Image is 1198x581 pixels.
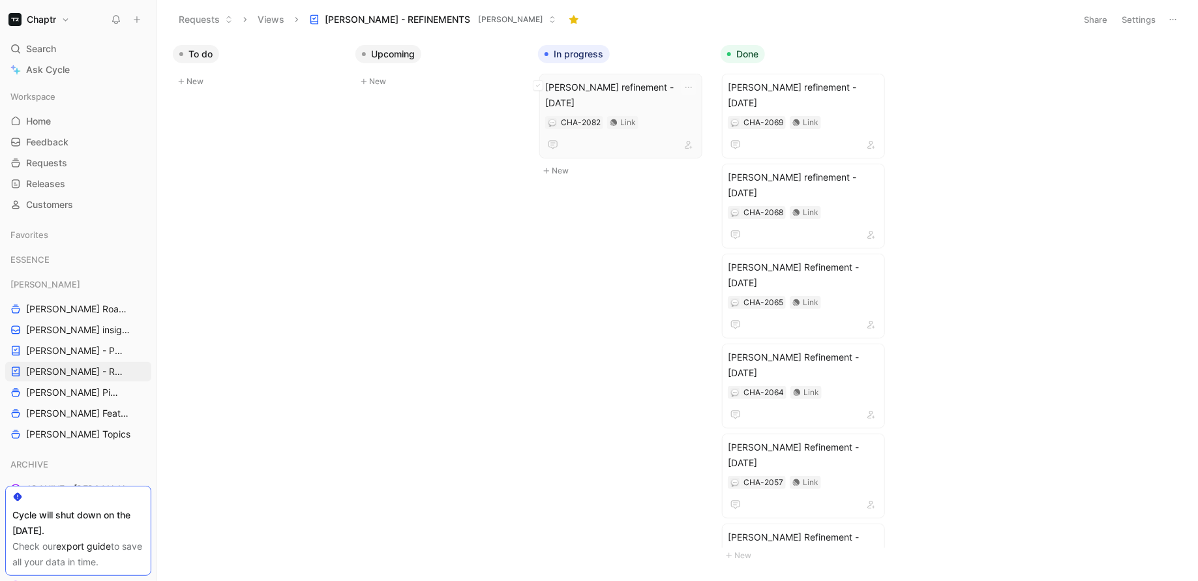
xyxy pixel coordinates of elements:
[722,74,885,158] a: [PERSON_NAME] refinement - [DATE]Link
[26,41,56,57] span: Search
[728,260,879,291] span: [PERSON_NAME] Refinement - [DATE]
[303,10,562,29] button: [PERSON_NAME] - REFINEMENTS[PERSON_NAME]
[728,439,879,471] span: [PERSON_NAME] Refinement - [DATE]
[5,195,151,215] a: Customers
[5,299,151,319] a: [PERSON_NAME] Roadmap - open items
[173,45,219,63] button: To do
[173,74,345,89] button: New
[743,206,783,219] div: CHA-2068
[5,174,151,194] a: Releases
[728,350,879,381] span: [PERSON_NAME] Refinement - [DATE]
[5,225,151,245] div: Favorites
[721,548,893,563] button: New
[10,458,48,471] span: ARCHIVE
[355,45,421,63] button: Upcoming
[27,14,56,25] h1: Chaptr
[355,74,528,89] button: New
[731,119,739,127] img: 💬
[56,541,111,552] a: export guide
[533,39,715,185] div: In progressNew
[26,156,67,170] span: Requests
[554,48,603,61] span: In progress
[730,118,740,127] button: 💬
[173,10,239,29] button: Requests
[252,10,290,29] button: Views
[26,303,129,316] span: [PERSON_NAME] Roadmap - open items
[620,116,636,129] div: Link
[188,48,213,61] span: To do
[26,386,121,399] span: [PERSON_NAME] Pipeline
[5,320,151,340] a: [PERSON_NAME] insights
[548,118,557,127] button: 💬
[5,275,151,294] div: [PERSON_NAME]
[26,62,70,78] span: Ask Cycle
[12,507,144,539] div: Cycle will shut down on the [DATE].
[26,115,51,128] span: Home
[8,13,22,26] img: Chaptr
[5,60,151,80] a: Ask Cycle
[722,164,885,248] a: [PERSON_NAME] refinement - [DATE]Link
[803,296,818,309] div: Link
[5,479,151,499] a: ARCHIVE - [PERSON_NAME] Pipeline
[26,428,130,441] span: [PERSON_NAME] Topics
[5,454,151,520] div: ARCHIVEARCHIVE - [PERSON_NAME] PipelineARCHIVE - Noa Pipeline
[803,386,819,399] div: Link
[731,299,739,307] img: 💬
[5,112,151,131] a: Home
[5,454,151,474] div: ARCHIVE
[26,365,127,378] span: [PERSON_NAME] - REFINEMENTS
[1116,10,1161,29] button: Settings
[731,209,739,217] img: 💬
[26,407,134,420] span: [PERSON_NAME] Features
[736,48,758,61] span: Done
[743,116,783,129] div: CHA-2069
[5,425,151,444] a: [PERSON_NAME] Topics
[10,278,80,291] span: [PERSON_NAME]
[478,13,543,26] span: [PERSON_NAME]
[5,275,151,444] div: [PERSON_NAME][PERSON_NAME] Roadmap - open items[PERSON_NAME] insights[PERSON_NAME] - PLANNINGS[PE...
[5,250,151,269] div: ESSENCE
[325,13,470,26] span: [PERSON_NAME] - REFINEMENTS
[5,87,151,106] div: Workspace
[561,116,601,129] div: CHA-2082
[5,10,73,29] button: ChaptrChaptr
[1078,10,1113,29] button: Share
[10,228,48,241] span: Favorites
[26,323,133,336] span: [PERSON_NAME] insights
[5,250,151,273] div: ESSENCE
[5,153,151,173] a: Requests
[743,386,784,399] div: CHA-2064
[731,479,739,487] img: 💬
[730,298,740,307] div: 💬
[730,208,740,217] div: 💬
[803,116,818,129] div: Link
[539,74,702,158] a: [PERSON_NAME] refinement - [DATE]Link
[722,344,885,428] a: [PERSON_NAME] Refinement - [DATE]Link
[731,389,739,397] img: 💬
[26,177,65,190] span: Releases
[5,362,151,381] a: [PERSON_NAME] - REFINEMENTS
[5,39,151,59] div: Search
[10,90,55,103] span: Workspace
[722,434,885,518] a: [PERSON_NAME] Refinement - [DATE]Link
[730,388,740,397] button: 💬
[803,206,818,219] div: Link
[722,254,885,338] a: [PERSON_NAME] Refinement - [DATE]Link
[743,476,783,489] div: CHA-2057
[728,170,879,201] span: [PERSON_NAME] refinement - [DATE]
[538,163,710,179] button: New
[371,48,415,61] span: Upcoming
[168,39,350,96] div: To doNew
[5,383,151,402] a: [PERSON_NAME] Pipeline
[10,253,50,266] span: ESSENCE
[350,39,533,96] div: UpcomingNew
[730,478,740,487] div: 💬
[26,198,73,211] span: Customers
[545,80,696,111] span: [PERSON_NAME] refinement - [DATE]
[721,45,765,63] button: Done
[715,39,898,570] div: DoneNew
[548,119,556,127] img: 💬
[728,80,879,111] span: [PERSON_NAME] refinement - [DATE]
